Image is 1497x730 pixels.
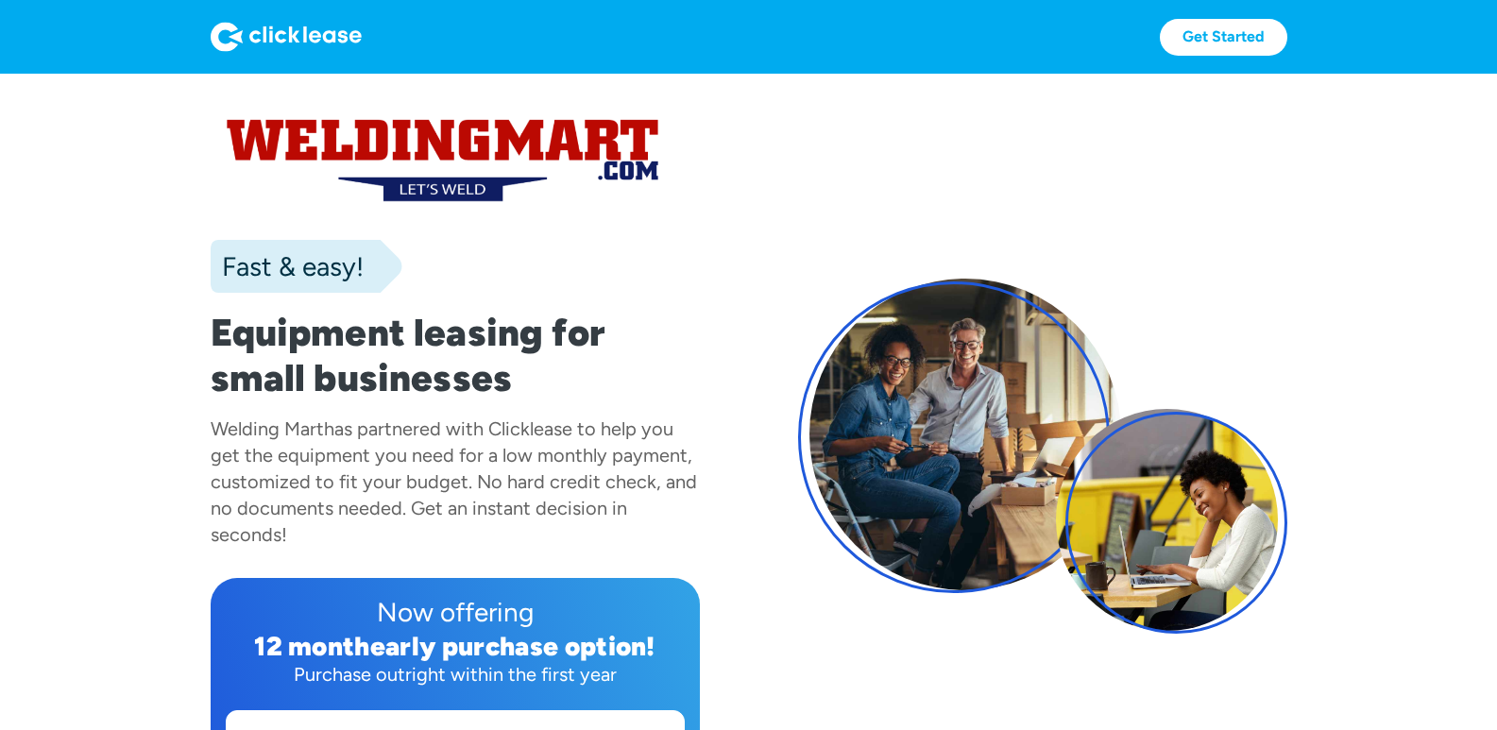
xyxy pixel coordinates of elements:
div: Purchase outright within the first year [226,661,685,688]
div: early purchase option! [370,630,655,662]
div: Fast & easy! [211,247,364,285]
div: has partnered with Clicklease to help you get the equipment you need for a low monthly payment, c... [211,417,697,546]
div: Welding Mart [211,417,324,440]
a: Get Started [1160,19,1287,56]
img: Logo [211,22,362,52]
h1: Equipment leasing for small businesses [211,310,700,400]
div: Now offering [226,593,685,631]
img: A man and a woman sitting in a warehouse or shipping center. [809,279,1121,590]
div: 12 month [254,630,370,662]
img: A woman sitting at her computer outside. [1056,409,1278,631]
